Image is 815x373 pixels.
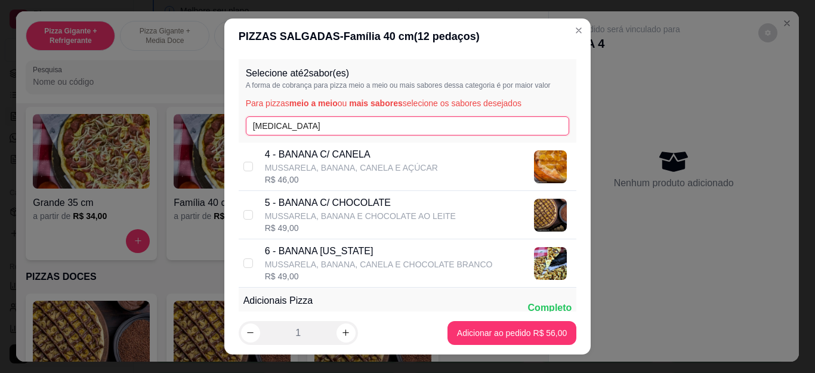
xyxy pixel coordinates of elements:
span: maior valor [515,81,550,90]
p: MUSSARELA, BANANA E CHOCOLATE AO LEITE [265,210,456,222]
div: PIZZAS SALGADAS - Família 40 cm ( 12 pedaços) [239,28,577,45]
div: Adicionais Pizza [243,294,322,308]
div: R$ 46,00 [265,174,438,186]
button: increase-product-quantity [337,323,356,343]
img: product-image [534,247,567,280]
input: Pesquise pelo nome do sabor [246,116,570,135]
button: Close [569,21,588,40]
img: product-image [534,150,567,183]
p: Para pizzas ou selecione os sabores desejados [246,97,570,109]
div: Escolha até 1 opção. [243,310,322,322]
span: mais sabores [349,98,403,108]
p: 4 - BANANA C/ CANELA [265,147,438,162]
p: MUSSARELA, BANANA, CANELA E CHOCOLATE BRANCO [265,258,493,270]
div: Completo [528,301,572,315]
p: 6 - BANANA [US_STATE] [265,244,493,258]
p: 5 - BANANA C/ CHOCOLATE [265,196,456,210]
span: meio a meio [289,98,338,108]
div: R$ 49,00 [265,222,456,234]
img: product-image [534,199,567,232]
p: A forma de cobrança para pizza meio a meio ou mais sabores dessa categoria é por [246,81,570,90]
button: Adicionar ao pedido R$ 56,00 [447,321,576,345]
p: 1 [295,326,301,340]
p: Selecione até 2 sabor(es) [246,66,570,81]
button: decrease-product-quantity [241,323,260,343]
div: R$ 49,00 [265,270,493,282]
p: MUSSARELA, BANANA, CANELA E AÇÚCAR [265,162,438,174]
